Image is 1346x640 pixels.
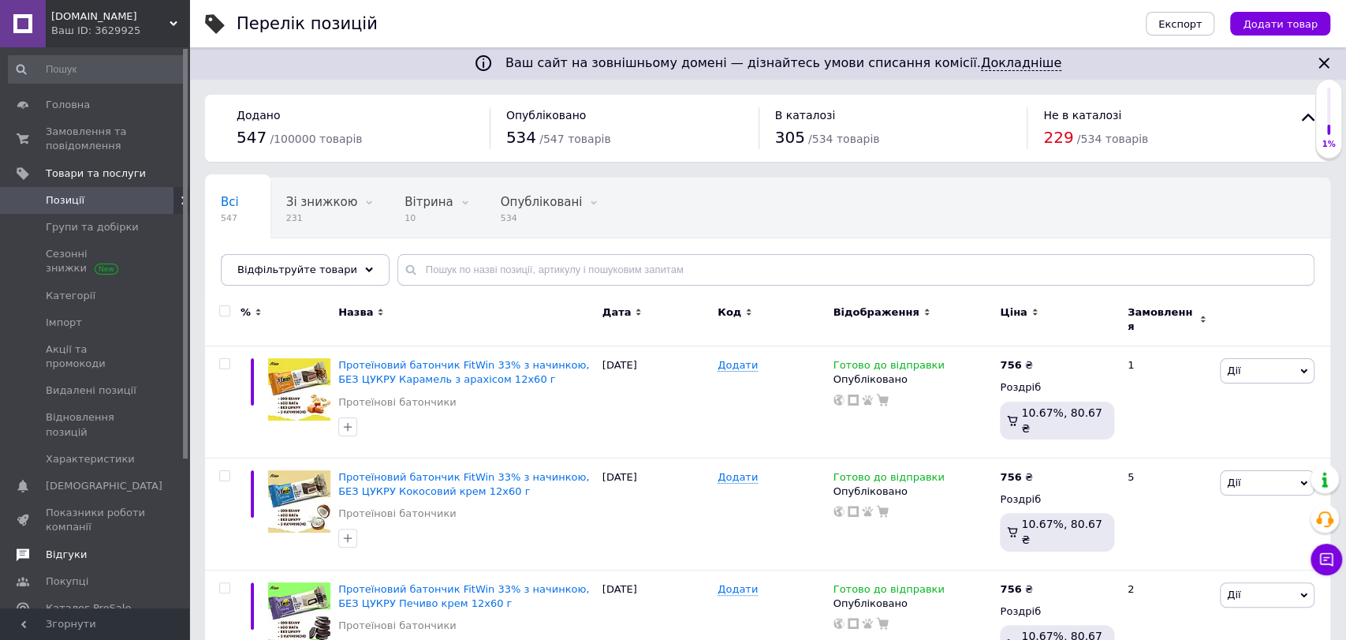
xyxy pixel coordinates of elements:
[1021,406,1102,435] span: 10.67%, 80.67 ₴
[1000,380,1114,395] div: Роздріб
[46,506,146,534] span: Показники роботи компанії
[1000,492,1114,507] div: Роздріб
[46,316,82,330] span: Імпорт
[808,133,879,145] span: / 534 товарів
[405,212,453,224] span: 10
[1043,109,1121,122] span: Не в каталозі
[1000,604,1114,619] div: Роздріб
[8,55,185,84] input: Пошук
[338,507,456,521] a: Протеїнові батончики
[1243,18,1318,30] span: Додати товар
[1000,359,1021,371] b: 756
[1000,582,1032,597] div: ₴
[598,458,714,570] div: [DATE]
[46,575,88,589] span: Покупці
[539,133,610,145] span: / 547 товарів
[286,212,357,224] span: 231
[501,195,583,209] span: Опубліковані
[1227,477,1240,488] span: Дії
[506,109,587,122] span: Опубліковано
[598,346,714,458] div: [DATE]
[833,583,945,600] span: Готово до відправки
[1158,18,1202,30] span: Експорт
[338,471,589,497] a: Протеїновий батончик FitWin 33% з начинкою, БЕЗ ЦУКРУ Кокосовий крем 12x60 г
[46,601,131,616] span: Каталог ProSale
[602,305,632,320] span: Дата
[833,597,993,611] div: Опубліковано
[268,470,330,533] img: Протеиновый батончик FitWin 33% з начинкою, БЕЗ ЦУКРУ Кокосовий крем 12x60 г
[1000,358,1032,372] div: ₴
[833,359,945,376] span: Готово до відправки
[46,167,146,181] span: Товари та послуги
[46,220,139,234] span: Групи та добірки
[240,305,251,320] span: %
[1227,589,1240,601] span: Дії
[338,305,373,320] span: Назва
[775,128,805,147] span: 305
[51,24,189,38] div: Ваш ID: 3629925
[270,133,362,145] span: / 100000 товарів
[46,98,90,112] span: Головна
[338,619,456,633] a: Протеїнові батончики
[718,583,758,596] span: Додати
[1227,365,1240,376] span: Дії
[1021,518,1102,546] span: 10.67%, 80.67 ₴
[1077,133,1148,145] span: / 534 товарів
[237,128,267,147] span: 547
[981,55,1061,71] a: Докладніше
[775,109,836,122] span: В каталозі
[46,289,95,303] span: Категорії
[46,384,136,398] span: Видалені позиції
[501,212,583,224] span: 534
[338,395,456,410] a: Протеїнові батончики
[1118,346,1216,458] div: 1
[237,109,280,122] span: Додано
[718,471,758,484] span: Додати
[1043,128,1073,147] span: 229
[1000,471,1021,483] b: 756
[268,358,330,421] img: Протеиновый батончик FitWin 33% з начинкою, БЕЗ ЦУКРУ Карамель з арахісом 12x60 г
[1311,544,1342,575] button: Чат з покупцем
[51,9,170,24] span: Shopbady.com.ua
[46,548,87,562] span: Відгуки
[286,195,357,209] span: Зі знижкою
[1128,305,1195,334] span: Замовлення
[1314,54,1333,73] svg: Закрити
[833,485,993,499] div: Опубліковано
[506,128,536,147] span: 534
[46,193,84,208] span: Позиції
[46,247,146,275] span: Сезонні знижки
[1118,458,1216,570] div: 5
[46,410,146,439] span: Відновлення позицій
[46,125,146,153] span: Замовлення та повідомлення
[46,452,135,466] span: Характеристики
[46,342,146,371] span: Акції та промокоди
[833,305,919,320] span: Відображення
[718,305,741,320] span: Код
[718,359,758,372] span: Додати
[833,372,993,387] div: Опубліковано
[221,195,239,209] span: Всі
[397,254,1314,286] input: Пошук по назві позиції, артикулу і пошуковим запитам
[1000,305,1027,320] span: Ціна
[338,583,589,609] a: Протеїновий батончик FitWin 33% з начинкою, БЕЗ ЦУКРУ Печиво крем 12x60 г
[833,471,945,488] span: Готово до відправки
[405,195,453,209] span: Вітрина
[338,359,589,385] a: Протеїновий батончик FitWin 33% з начинкою, БЕЗ ЦУКРУ Карамель з арахісом 12x60 г
[221,212,239,224] span: 547
[1000,583,1021,595] b: 756
[1230,12,1330,36] button: Додати товар
[46,479,162,493] span: [DEMOGRAPHIC_DATA]
[221,255,285,269] span: Приховані
[1316,139,1341,150] div: 1%
[1000,470,1032,485] div: ₴
[237,264,357,275] span: Відфільтруйте товари
[505,55,1061,71] span: Ваш сайт на зовнішньому домені — дізнайтесь умови списання комісії.
[1146,12,1215,36] button: Експорт
[237,16,378,32] div: Перелік позицій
